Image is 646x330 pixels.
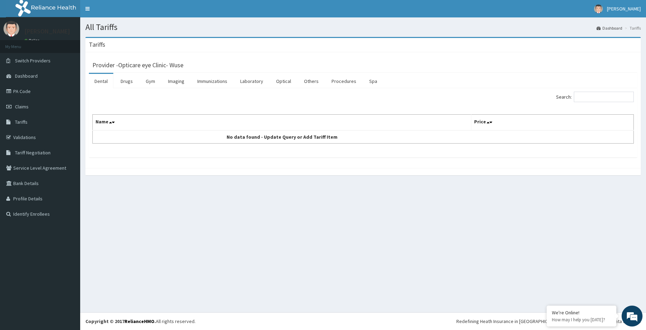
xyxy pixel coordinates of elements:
[552,309,611,316] div: We're Online!
[85,318,156,324] strong: Copyright © 2017 .
[115,74,138,89] a: Drugs
[15,119,28,125] span: Tariffs
[596,25,622,31] a: Dashboard
[92,62,183,68] h3: Provider - Opticare eye Clinic- Wuse
[24,38,41,43] a: Online
[607,6,641,12] span: [PERSON_NAME]
[594,5,603,13] img: User Image
[89,41,105,48] h3: Tariffs
[192,74,233,89] a: Immunizations
[364,74,383,89] a: Spa
[235,74,269,89] a: Laboratory
[93,115,471,131] th: Name
[3,21,19,37] img: User Image
[298,74,324,89] a: Others
[471,115,634,131] th: Price
[85,23,641,32] h1: All Tariffs
[574,92,634,102] input: Search:
[15,103,29,110] span: Claims
[15,73,38,79] span: Dashboard
[80,312,646,330] footer: All rights reserved.
[552,317,611,323] p: How may I help you today?
[623,25,641,31] li: Tariffs
[456,318,641,325] div: Redefining Heath Insurance in [GEOGRAPHIC_DATA] using Telemedicine and Data Science!
[162,74,190,89] a: Imaging
[89,74,113,89] a: Dental
[93,130,471,144] td: No data found - Update Query or Add Tariff Item
[124,318,154,324] a: RelianceHMO
[140,74,161,89] a: Gym
[15,57,51,64] span: Switch Providers
[24,28,70,34] p: [PERSON_NAME]
[326,74,362,89] a: Procedures
[556,92,634,102] label: Search:
[271,74,297,89] a: Optical
[15,149,51,156] span: Tariff Negotiation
